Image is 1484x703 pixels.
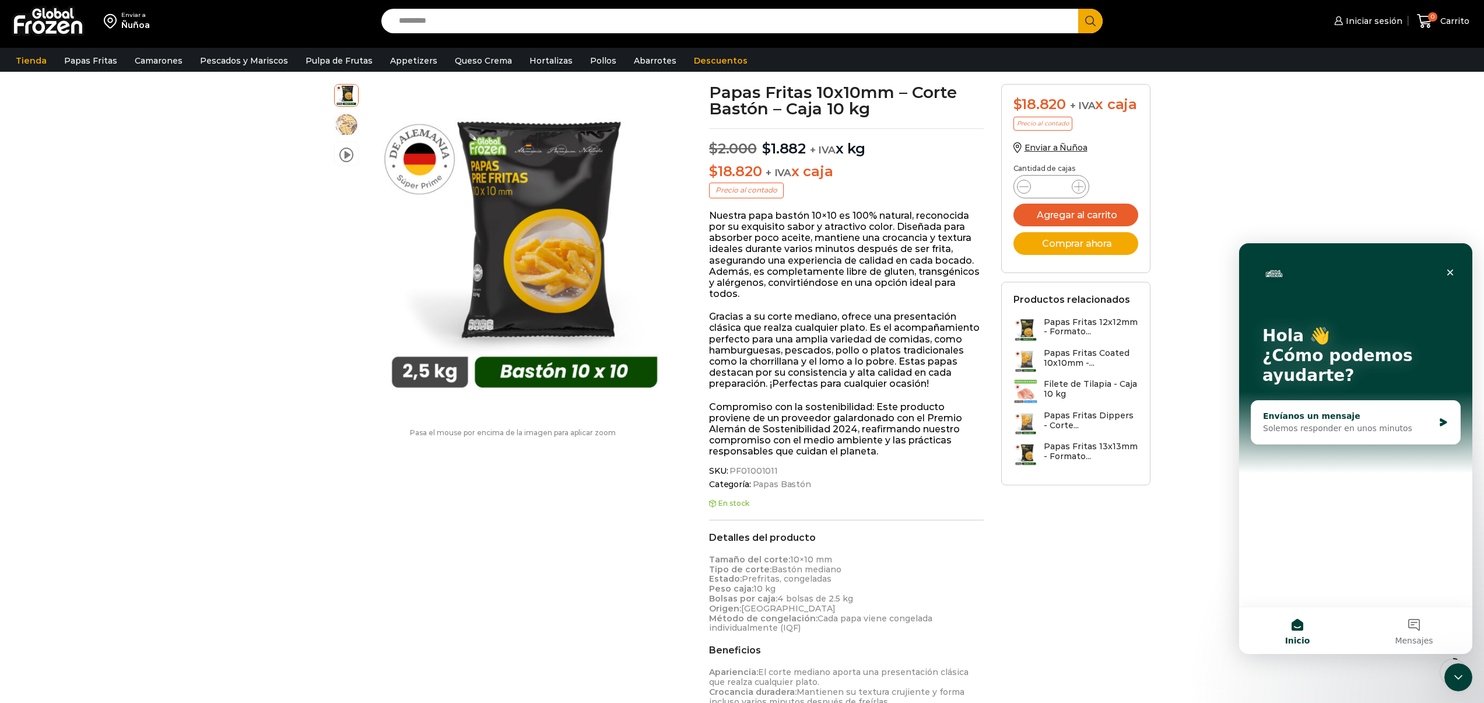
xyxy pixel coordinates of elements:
[1428,12,1437,22] span: 0
[1078,9,1103,33] button: Search button
[628,50,682,72] a: Abarrotes
[709,84,984,117] h1: Papas Fritas 10x10mm – Corte Bastón – Caja 10 kg
[524,50,578,72] a: Hortalizas
[1013,348,1138,373] a: Papas Fritas Coated 10x10mm -...
[1331,9,1402,33] a: Iniciar sesión
[709,466,984,476] span: SKU:
[1013,142,1087,153] a: Enviar a Ñuñoa
[1070,100,1096,111] span: + IVA
[709,401,984,457] p: Compromiso con la sostenibilidad: Este producto proviene de un proveedor galardonado con el Premi...
[1013,411,1138,436] a: Papas Fritas Dippers - Corte...
[121,19,150,31] div: Ñuñoa
[1013,317,1138,342] a: Papas Fritas 12x12mm - Formato...
[1013,96,1138,113] div: x caja
[194,50,294,72] a: Pescados y Mariscos
[709,687,797,697] strong: Crocancia duradera:
[709,128,984,158] p: x kg
[1013,165,1138,173] p: Cantidad de cajas
[762,140,806,157] bdi: 1.882
[709,667,758,677] strong: Apariencia:
[709,140,718,157] span: $
[335,83,358,106] span: 10×10
[688,50,753,72] a: Descuentos
[709,564,771,575] strong: Tipo de corte:
[709,645,984,656] h2: Beneficios
[709,163,762,180] bdi: 18.820
[709,532,984,543] h2: Detalles del producto
[751,480,811,489] a: Papas Bastón
[1239,243,1472,654] iframe: Intercom live chat
[1044,442,1138,461] h3: Papas Fritas 13x13mm - Formato...
[1444,663,1472,691] iframe: Intercom live chat
[709,499,984,508] p: En stock
[1437,15,1469,27] span: Carrito
[1013,294,1130,305] h2: Productos relacionados
[709,183,784,198] p: Precio al contado
[810,144,836,156] span: + IVA
[334,429,692,437] p: Pasa el mouse por encima de la imagen para aplicar zoom
[709,210,984,300] p: Nuestra papa bastón 10×10 es 100% natural, reconocida por su exquisito sabor y atractivo color. D...
[709,555,984,633] p: 10×10 mm Bastón mediano Prefritas, congeladas 10 kg 4 bolsas de 2.5 kg [GEOGRAPHIC_DATA] Cada pap...
[1044,411,1138,431] h3: Papas Fritas Dippers - Corte...
[1025,142,1087,153] span: Enviar a Ñuñoa
[449,50,518,72] a: Queso Crema
[384,50,443,72] a: Appetizers
[709,311,984,389] p: Gracias a su corte mediano, ofrece una presentación clásica que realza cualquier plato. Es el aco...
[121,11,150,19] div: Enviar a
[728,466,778,476] span: PF01001011
[300,50,378,72] a: Pulpa de Frutas
[1414,8,1472,35] a: 0 Carrito
[709,593,777,604] strong: Bolsas por caja:
[1013,379,1138,404] a: Filete de Tilapia - Caja 10 kg
[709,573,742,584] strong: Estado:
[104,11,121,31] img: address-field-icon.svg
[335,113,358,137] span: 10×10
[709,613,818,624] strong: Método de congelación:
[709,603,741,614] strong: Origen:
[1013,96,1066,113] bdi: 18.820
[58,50,123,72] a: Papas Fritas
[364,84,685,404] div: 1 / 3
[129,50,188,72] a: Camarones
[1044,379,1138,399] h3: Filete de Tilapia - Caja 10 kg
[1013,96,1022,113] span: $
[10,50,52,72] a: Tienda
[1040,179,1062,195] input: Product quantity
[1013,117,1072,131] p: Precio al contado
[709,163,718,180] span: $
[1013,232,1138,255] button: Comprar ahora
[1044,348,1138,368] h3: Papas Fritas Coated 10x10mm -...
[709,140,757,157] bdi: 2.000
[1343,15,1402,27] span: Iniciar sesión
[762,140,771,157] span: $
[1013,204,1138,226] button: Agregar al carrito
[584,50,622,72] a: Pollos
[364,84,685,404] img: 10x10
[709,163,984,180] p: x caja
[766,167,791,179] span: + IVA
[1013,442,1138,467] a: Papas Fritas 13x13mm - Formato...
[709,480,984,489] span: Categoría:
[709,583,753,594] strong: Peso caja:
[709,554,790,565] strong: Tamaño del corte:
[1044,317,1138,337] h3: Papas Fritas 12x12mm - Formato...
